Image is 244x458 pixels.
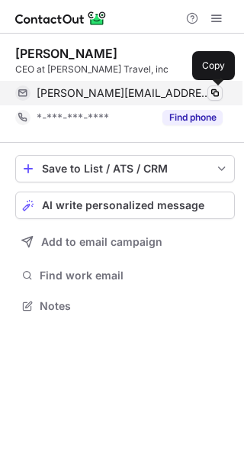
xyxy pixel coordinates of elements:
button: Reveal Button [162,110,223,125]
button: Add to email campaign [15,228,235,256]
button: Find work email [15,265,235,286]
span: AI write personalized message [42,199,204,211]
button: Notes [15,295,235,317]
span: Notes [40,299,229,313]
div: [PERSON_NAME] [15,46,117,61]
span: [PERSON_NAME][EMAIL_ADDRESS][DOMAIN_NAME] [37,86,211,100]
div: Save to List / ATS / CRM [42,163,208,175]
button: save-profile-one-click [15,155,235,182]
span: Add to email campaign [41,236,162,248]
div: CEO at [PERSON_NAME] Travel, inc [15,63,235,76]
button: AI write personalized message [15,192,235,219]
span: Find work email [40,269,229,282]
img: ContactOut v5.3.10 [15,9,107,27]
